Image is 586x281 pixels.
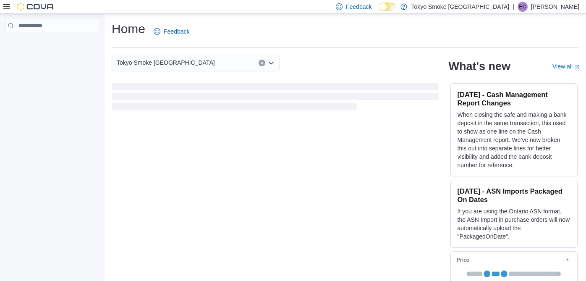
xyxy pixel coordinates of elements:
h2: What's new [449,60,510,73]
span: Tokyo Smoke [GEOGRAPHIC_DATA] [117,58,215,68]
button: Clear input [259,60,265,66]
div: Emilie Cation [518,2,528,12]
h3: [DATE] - Cash Management Report Changes [458,90,570,107]
p: | [513,2,514,12]
p: Tokyo Smoke [GEOGRAPHIC_DATA] [411,2,510,12]
a: Feedback [150,23,193,40]
nav: Complex example [5,34,99,54]
span: EC [519,2,526,12]
h1: Home [112,21,145,37]
span: Loading [112,85,439,112]
a: View allExternal link [552,63,579,70]
input: Dark Mode [379,3,396,11]
span: Feedback [164,27,189,36]
p: When closing the safe and making a bank deposit in the same transaction, this used to show as one... [458,110,570,169]
button: Open list of options [268,60,275,66]
span: Feedback [346,3,371,11]
p: [PERSON_NAME] [531,2,579,12]
img: Cova [17,3,55,11]
p: If you are using the Ontario ASN format, the ASN Import in purchase orders will now automatically... [458,207,570,241]
h3: [DATE] - ASN Imports Packaged On Dates [458,187,570,204]
svg: External link [574,65,579,70]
